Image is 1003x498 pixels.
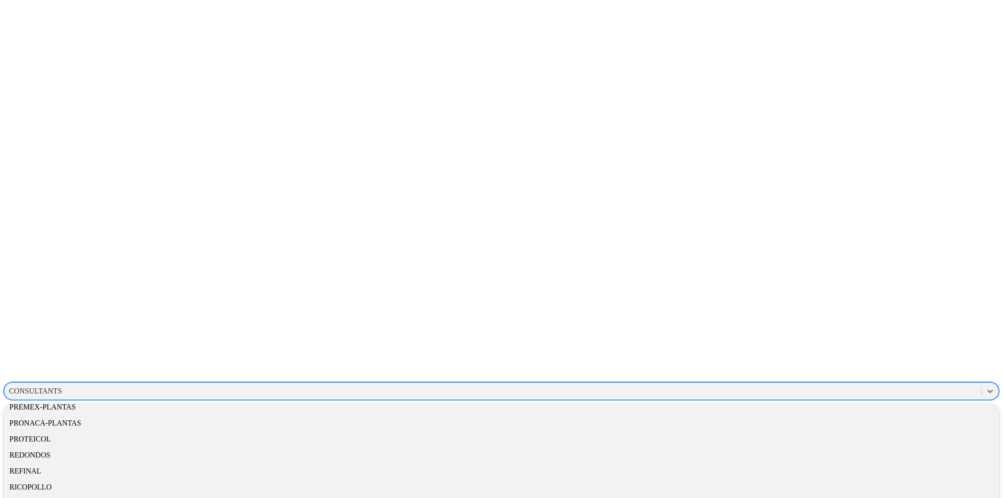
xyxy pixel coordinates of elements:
div: RICOPOLLO [4,479,999,495]
div: PRONACA-PLANTAS [4,415,999,431]
div: PROTEICOL [4,431,999,447]
div: CONSULTANTS [9,387,62,395]
div: REDONDOS [4,447,999,463]
div: REFINAL [4,463,999,479]
div: PREMEX-PLANTAS [4,399,999,415]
